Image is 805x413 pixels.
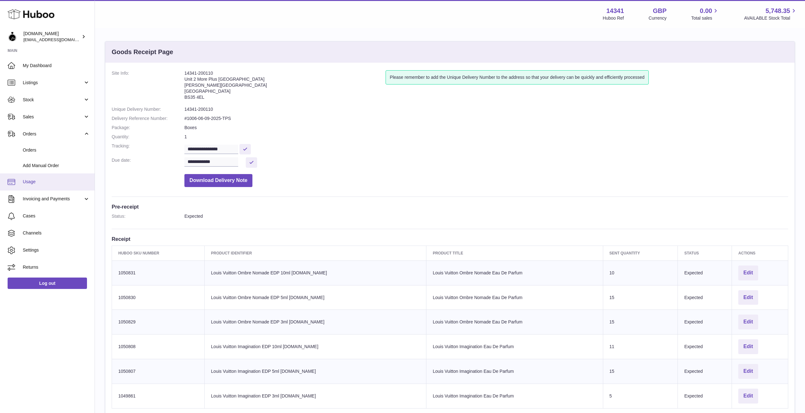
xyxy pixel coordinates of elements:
[112,157,184,168] dt: Due date:
[184,125,788,131] dd: Boxes
[205,335,426,359] td: Louis Vuitton Imagination EDP 10ml [DOMAIN_NAME]
[744,15,797,21] span: AVAILABLE Stock Total
[23,63,90,69] span: My Dashboard
[184,174,252,187] button: Download Delivery Note
[678,285,732,310] td: Expected
[112,359,205,384] td: 1050807
[603,384,678,408] td: 5
[603,260,678,285] td: 10
[205,260,426,285] td: Louis Vuitton Ombre Nomade EDP 10ml [DOMAIN_NAME]
[738,364,758,379] button: Edit
[426,310,603,335] td: Louis Vuitton Ombre Nomade Eau De Parfum
[678,246,732,260] th: Status
[205,384,426,408] td: Louis Vuitton Imagination EDP 3ml [DOMAIN_NAME]
[738,339,758,354] button: Edit
[691,15,719,21] span: Total sales
[603,246,678,260] th: Sent Quantity
[603,310,678,335] td: 15
[205,285,426,310] td: Louis Vuitton Ombre Nomade EDP 5ml [DOMAIN_NAME]
[23,264,90,270] span: Returns
[678,310,732,335] td: Expected
[23,31,80,43] div: [DOMAIN_NAME]
[112,213,184,219] dt: Status:
[700,7,712,15] span: 0.00
[205,359,426,384] td: Louis Vuitton Imagination EDP 5ml [DOMAIN_NAME]
[386,70,648,84] div: Please remember to add the Unique Delivery Number to the address so that your delivery can be qui...
[678,359,732,384] td: Expected
[23,147,90,153] span: Orders
[744,7,797,21] a: 5,748.35 AVAILABLE Stock Total
[112,143,184,154] dt: Tracking:
[112,335,205,359] td: 1050808
[426,359,603,384] td: Louis Vuitton Imagination Eau De Parfum
[8,32,17,41] img: theperfumesampler@gmail.com
[112,70,184,103] dt: Site Info:
[603,335,678,359] td: 11
[112,384,205,408] td: 1049861
[205,310,426,335] td: Louis Vuitton Ombre Nomade EDP 3ml [DOMAIN_NAME]
[765,7,790,15] span: 5,748.35
[678,384,732,408] td: Expected
[112,116,184,122] dt: Delivery Reference Number:
[112,310,205,335] td: 1050829
[23,131,83,137] span: Orders
[23,247,90,253] span: Settings
[23,196,83,202] span: Invoicing and Payments
[23,230,90,236] span: Channels
[603,15,624,21] div: Huboo Ref
[738,290,758,305] button: Edit
[184,213,788,219] dd: Expected
[205,246,426,260] th: Product Identifier
[426,335,603,359] td: Louis Vuitton Imagination Eau De Parfum
[23,114,83,120] span: Sales
[426,246,603,260] th: Product title
[23,80,83,86] span: Listings
[23,163,90,169] span: Add Manual Order
[653,7,666,15] strong: GBP
[8,278,87,289] a: Log out
[23,97,83,103] span: Stock
[112,134,184,140] dt: Quantity:
[184,134,788,140] dd: 1
[649,15,667,21] div: Currency
[184,106,788,112] dd: 14341-200110
[23,37,93,42] span: [EMAIL_ADDRESS][DOMAIN_NAME]
[426,285,603,310] td: Louis Vuitton Ombre Nomade Eau De Parfum
[606,7,624,15] strong: 14341
[738,315,758,329] button: Edit
[112,125,184,131] dt: Package:
[603,359,678,384] td: 15
[112,235,788,242] h3: Receipt
[426,384,603,408] td: Louis Vuitton Imagination Eau De Parfum
[112,48,173,56] h3: Goods Receipt Page
[112,203,788,210] h3: Pre-receipt
[184,116,788,122] dd: #1006-06-09-2025-TPS
[691,7,719,21] a: 0.00 Total sales
[678,335,732,359] td: Expected
[112,106,184,112] dt: Unique Delivery Number:
[112,285,205,310] td: 1050830
[732,246,788,260] th: Actions
[738,266,758,280] button: Edit
[678,260,732,285] td: Expected
[23,179,90,185] span: Usage
[184,70,386,103] address: 14341-200110 Unit 2 More Plus [GEOGRAPHIC_DATA] [PERSON_NAME][GEOGRAPHIC_DATA] [GEOGRAPHIC_DATA] ...
[112,260,205,285] td: 1050831
[426,260,603,285] td: Louis Vuitton Ombre Nomade Eau De Parfum
[23,213,90,219] span: Cases
[603,285,678,310] td: 15
[112,246,205,260] th: Huboo SKU Number
[738,389,758,404] button: Edit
